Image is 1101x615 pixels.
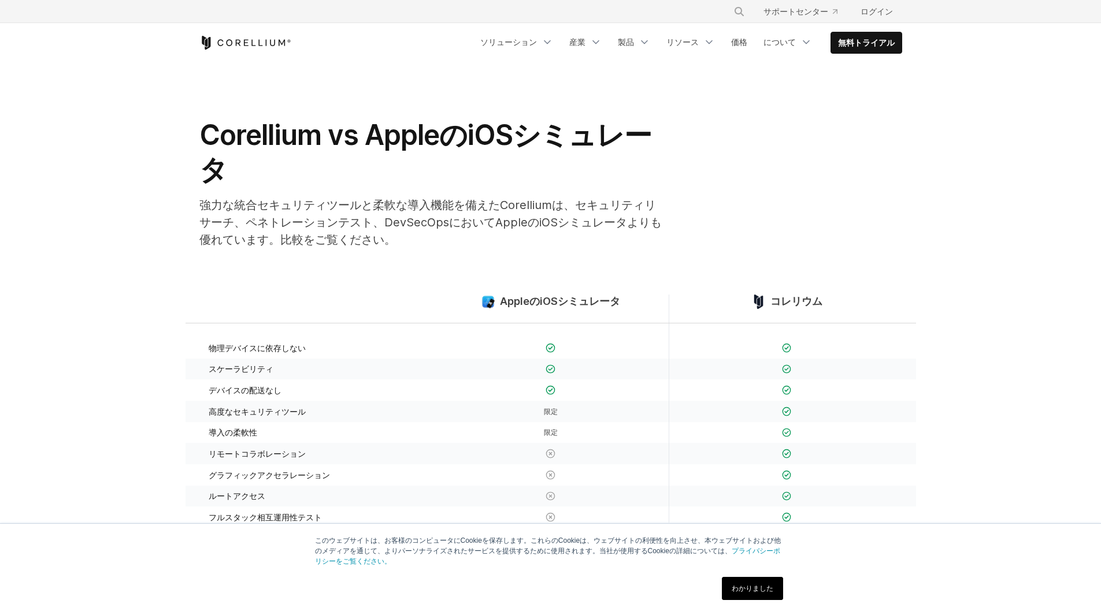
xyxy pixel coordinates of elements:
font: コレリウム [770,295,822,307]
font: 価格 [731,37,747,47]
font: 強力な統合セキュリティツールと柔軟な導入機能を備えたCorelliumは、セキュリティリサーチ、ペネトレーションテスト、DevSecOpsにおいてAppleのiOSシミュレータよりも優れています... [199,198,662,247]
img: チェックマーク [782,449,792,459]
font: 製品 [618,37,634,47]
img: チェックマーク [546,385,555,395]
font: 導入の柔軟性 [209,427,257,437]
img: チェックマーク [782,491,792,501]
font: サポートセンター [763,6,828,16]
font: 物理デバイスに依存しない [209,343,306,353]
font: 無料トライアル [838,38,895,47]
div: ナビゲーションメニュー [473,32,902,54]
img: チェックマーク [782,407,792,416]
font: 限定 [544,407,558,416]
font: スケーラビリティ [209,364,273,374]
img: チェックマーク [782,343,792,353]
a: わかりました [722,577,783,600]
font: グラフィックアクセラレーション [209,470,330,480]
font: リソース [666,37,699,47]
img: compare_ios-simulator--large [481,295,495,309]
img: X [546,512,555,522]
font: ログイン [861,6,893,16]
div: ナビゲーションメニュー [720,1,902,22]
img: チェックマーク [782,470,792,480]
img: チェックマーク [782,512,792,522]
font: Corellium vs AppleのiOSシミュレータ [199,118,651,187]
img: X [546,449,555,459]
img: X [546,491,555,501]
img: チェックマーク [546,343,555,353]
font: フルスタック相互運用性テスト [209,512,322,522]
button: 検索 [729,1,750,22]
img: チェックマーク [782,385,792,395]
font: について [763,37,796,47]
font: デバイスの配送なし [209,385,281,395]
font: 限定 [544,428,558,437]
font: リモートコラボレーション [209,449,306,459]
font: AppleのiOSシミュレータ [500,295,620,307]
img: チェックマーク [782,428,792,438]
img: X [546,470,555,480]
font: 高度なセキュリティツール [209,407,306,416]
font: ソリューション [480,37,537,47]
a: コレリウムホーム [199,36,291,50]
font: このウェブサイトは、お客様のコンピュータにCookieを保存します。これらのCookieは、ウェブサイトの利便性を向上させ、本ウェブサイトおよび他のメディアを通じて、よりパーソナライズされたサー... [315,536,781,555]
font: わかりました [732,584,773,592]
font: 産業 [569,37,585,47]
img: チェックマーク [782,364,792,374]
img: チェックマーク [546,364,555,374]
font: ルートアクセス [209,491,265,501]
